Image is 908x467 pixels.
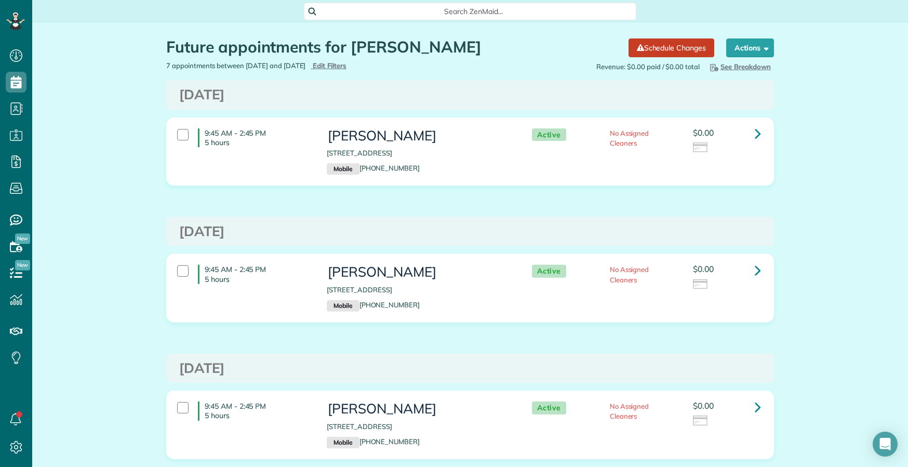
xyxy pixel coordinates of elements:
[327,300,359,312] small: Mobile
[327,285,511,295] p: [STREET_ADDRESS]
[327,148,511,158] p: [STREET_ADDRESS]
[198,128,311,147] h4: 9:45 AM - 2:45 PM
[532,401,566,414] span: Active
[327,301,420,309] a: Mobile[PHONE_NUMBER]
[873,432,898,457] div: Open Intercom Messenger
[693,264,714,274] span: $0.00
[327,437,420,446] a: Mobile[PHONE_NUMBER]
[179,87,761,102] h3: [DATE]
[693,142,709,154] img: icon_credit_card_neutral-3d9a980bd25ce6dbb0f2033d7200983694762465c175678fcbc2d8f4bc43548e.png
[610,129,649,147] span: No Assigned Cleaners
[179,224,761,239] h3: [DATE]
[327,422,511,432] p: [STREET_ADDRESS]
[205,275,311,284] p: 5 hours
[610,265,649,283] span: No Assigned Cleaners
[693,400,714,411] span: $0.00
[532,265,566,278] span: Active
[629,38,714,57] a: Schedule Changes
[205,138,311,147] p: 5 hours
[198,265,311,283] h4: 9:45 AM - 2:45 PM
[15,233,30,244] span: New
[327,265,511,280] h3: [PERSON_NAME]
[327,437,359,448] small: Mobile
[693,279,709,291] img: icon_credit_card_neutral-3d9a980bd25ce6dbb0f2033d7200983694762465c175678fcbc2d8f4bc43548e.png
[726,38,774,57] button: Actions
[532,128,566,141] span: Active
[596,62,700,72] span: Revenue: $0.00 paid / $0.00 total
[166,38,621,56] h1: Future appointments for [PERSON_NAME]
[158,61,470,71] div: 7 appointments between [DATE] and [DATE]
[327,128,511,144] h3: [PERSON_NAME]
[708,62,771,71] span: See Breakdown
[313,61,346,70] span: Edit Filters
[179,361,761,376] h3: [DATE]
[610,402,649,420] span: No Assigned Cleaners
[327,401,511,417] h3: [PERSON_NAME]
[205,411,311,420] p: 5 hours
[327,164,420,172] a: Mobile[PHONE_NUMBER]
[693,127,714,138] span: $0.00
[705,61,774,72] button: See Breakdown
[327,163,359,175] small: Mobile
[693,416,709,427] img: icon_credit_card_neutral-3d9a980bd25ce6dbb0f2033d7200983694762465c175678fcbc2d8f4bc43548e.png
[198,401,311,420] h4: 9:45 AM - 2:45 PM
[311,61,346,70] a: Edit Filters
[15,260,30,270] span: New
